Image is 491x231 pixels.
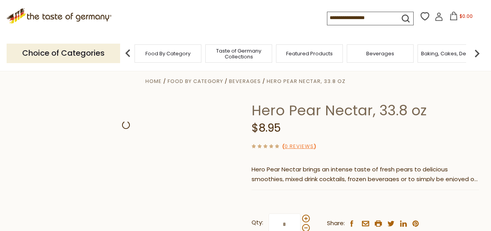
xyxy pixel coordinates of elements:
a: Hero Pear Nectar, 33.8 oz [267,78,346,85]
img: previous arrow [120,46,136,61]
a: Featured Products [286,51,333,56]
p: Hero Pear Nectar brings an intense taste of fresh pears to delicious smoothies, mixed drink cockt... [252,165,479,184]
h1: Hero Pear Nectar, 33.8 oz [252,102,479,119]
a: Taste of Germany Collections [208,48,270,60]
a: Beverages [229,78,261,85]
a: Food By Category [145,51,190,56]
a: Home [145,78,162,85]
img: next arrow [469,46,485,61]
a: 0 Reviews [285,143,314,151]
strong: Qty: [252,218,263,227]
button: $0.00 [445,12,478,23]
span: Share: [327,219,345,228]
span: $8.95 [252,120,281,136]
p: Choice of Categories [7,44,120,63]
a: Baking, Cakes, Desserts [421,51,481,56]
a: Beverages [366,51,394,56]
span: $0.00 [460,13,473,19]
a: Food By Category [168,78,223,85]
span: ( ) [282,143,316,150]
